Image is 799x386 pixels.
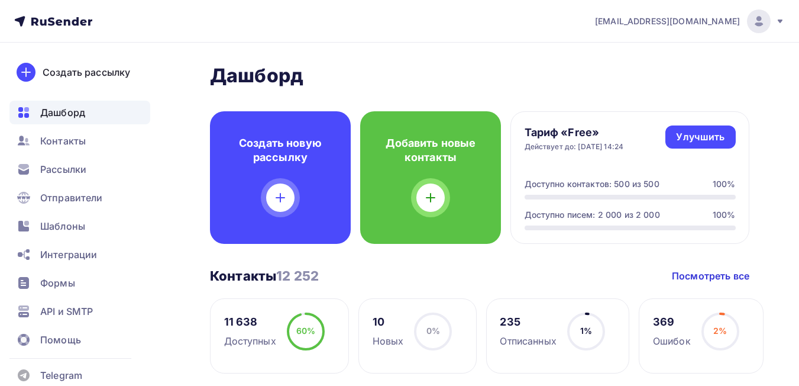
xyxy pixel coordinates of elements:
div: Создать рассылку [43,65,130,79]
div: Ошибок [653,334,691,348]
h2: Дашборд [210,64,749,88]
span: Шаблоны [40,219,85,233]
span: Отправители [40,191,103,205]
div: 100% [713,178,736,190]
div: Доступных [224,334,276,348]
a: Рассылки [9,157,150,181]
span: [EMAIL_ADDRESS][DOMAIN_NAME] [595,15,740,27]
span: 60% [296,326,315,336]
a: Шаблоны [9,214,150,238]
span: Контакты [40,134,86,148]
a: [EMAIL_ADDRESS][DOMAIN_NAME] [595,9,785,33]
div: Доступно контактов: 500 из 500 [525,178,659,190]
a: Дашборд [9,101,150,124]
span: Формы [40,276,75,290]
span: API и SMTP [40,304,93,319]
span: Дашборд [40,105,85,120]
div: 369 [653,315,691,329]
h4: Добавить новые контакты [379,136,482,165]
h3: Контакты [210,268,319,284]
div: Действует до: [DATE] 14:24 [525,142,624,152]
h4: Создать новую рассылку [229,136,332,165]
span: Telegram [40,368,82,382]
span: 0% [426,326,440,336]
h4: Тариф «Free» [525,126,624,140]
div: 235 [500,315,556,329]
div: 11 638 [224,315,276,329]
div: Доступно писем: 2 000 из 2 000 [525,209,660,221]
a: Контакты [9,129,150,153]
div: 100% [713,209,736,221]
div: Отписанных [500,334,556,348]
div: Улучшить [676,130,724,144]
div: 10 [373,315,404,329]
span: Рассылки [40,162,86,176]
span: 12 252 [276,268,319,284]
span: 1% [580,326,592,336]
span: Интеграции [40,247,97,262]
div: Новых [373,334,404,348]
span: 2% [713,326,727,336]
span: Помощь [40,333,81,347]
a: Формы [9,271,150,295]
a: Отправители [9,186,150,210]
a: Посмотреть все [672,269,749,283]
